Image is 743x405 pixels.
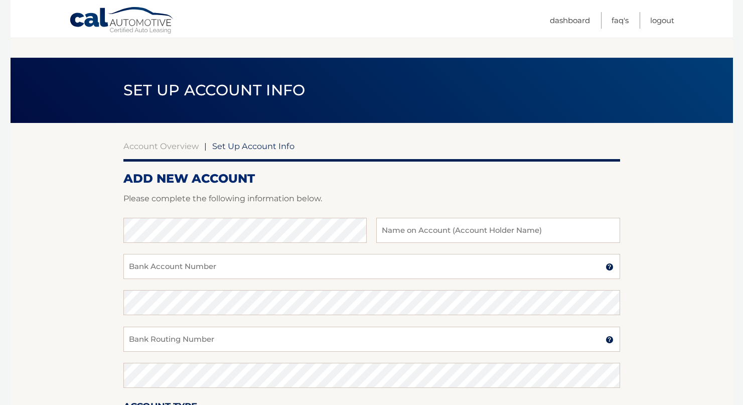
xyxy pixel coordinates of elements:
[69,7,175,36] a: Cal Automotive
[612,12,629,29] a: FAQ's
[650,12,674,29] a: Logout
[212,141,294,151] span: Set Up Account Info
[123,171,620,186] h2: ADD NEW ACCOUNT
[606,263,614,271] img: tooltip.svg
[123,192,620,206] p: Please complete the following information below.
[606,336,614,344] img: tooltip.svg
[123,254,620,279] input: Bank Account Number
[123,141,199,151] a: Account Overview
[376,218,620,243] input: Name on Account (Account Holder Name)
[123,81,306,99] span: Set Up Account Info
[550,12,590,29] a: Dashboard
[123,327,620,352] input: Bank Routing Number
[204,141,207,151] span: |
